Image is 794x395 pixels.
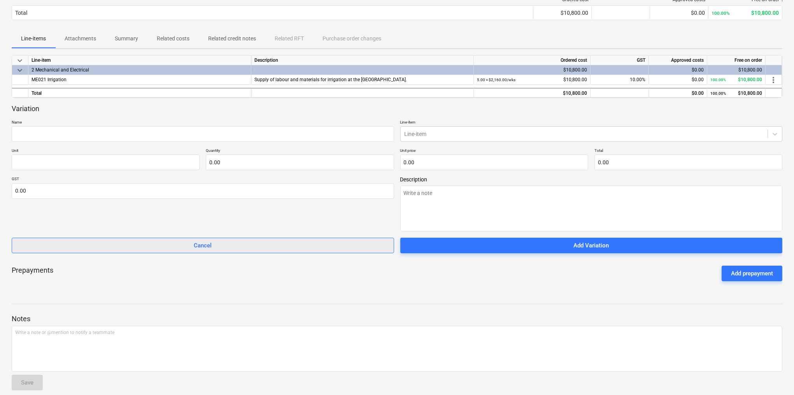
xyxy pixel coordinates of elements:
div: $0.00 [652,75,704,85]
div: 2 Mechanical and Electrical [32,65,248,75]
div: $10,800.00 [477,89,587,98]
p: GST [12,176,394,183]
button: Add Variation [400,238,783,253]
p: Summary [115,35,138,43]
p: Name [12,120,394,126]
div: $0.00 [652,65,704,75]
div: Free on order [707,56,766,65]
p: Variation [12,104,39,113]
small: 5.00 × $2,160.00 / wks [477,78,515,82]
p: Notes [12,314,782,324]
span: keyboard_arrow_down [15,56,25,65]
span: keyboard_arrow_down [15,66,25,75]
div: GST [591,56,649,65]
div: Description [251,56,474,65]
div: Ordered cost [474,56,591,65]
p: Unit [12,148,200,155]
p: Attachments [65,35,96,43]
div: Add prepayment [731,268,773,278]
div: Supply of labour and materials for irrigation at the Carmelite Monastery. [254,75,470,85]
div: $10,800.00 [477,65,587,75]
div: 10.00% [591,75,649,85]
div: Cancel [194,240,212,251]
iframe: Chat Widget [755,358,794,395]
div: Total [15,10,27,16]
div: $10,800.00 [712,10,779,16]
small: 100.00% [712,10,730,16]
p: Unit price [400,148,588,155]
span: more_vert [769,75,778,85]
div: $10,800.00 [477,75,587,85]
p: Prepayments [12,266,53,281]
p: Line-items [21,35,46,43]
div: $0.00 [652,89,704,98]
p: Quantity [206,148,394,155]
div: $0.00 [653,10,705,16]
div: Line-item [28,56,251,65]
button: Cancel [12,238,394,253]
div: $10,800.00 [710,75,762,85]
small: 100.00% [710,78,726,82]
p: Total [594,148,782,155]
span: ME021 Irrigation [32,77,67,82]
p: Related costs [157,35,189,43]
p: Line-item [400,120,783,126]
div: $10,800.00 [710,65,762,75]
div: Add Variation [573,240,609,251]
button: Add prepayment [722,266,782,281]
div: Total [28,88,251,97]
span: Description [400,176,783,183]
small: 100.00% [710,91,726,96]
p: Related credit notes [208,35,256,43]
div: $10,800.00 [536,10,588,16]
div: $10,800.00 [710,89,762,98]
div: Approved costs [649,56,707,65]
